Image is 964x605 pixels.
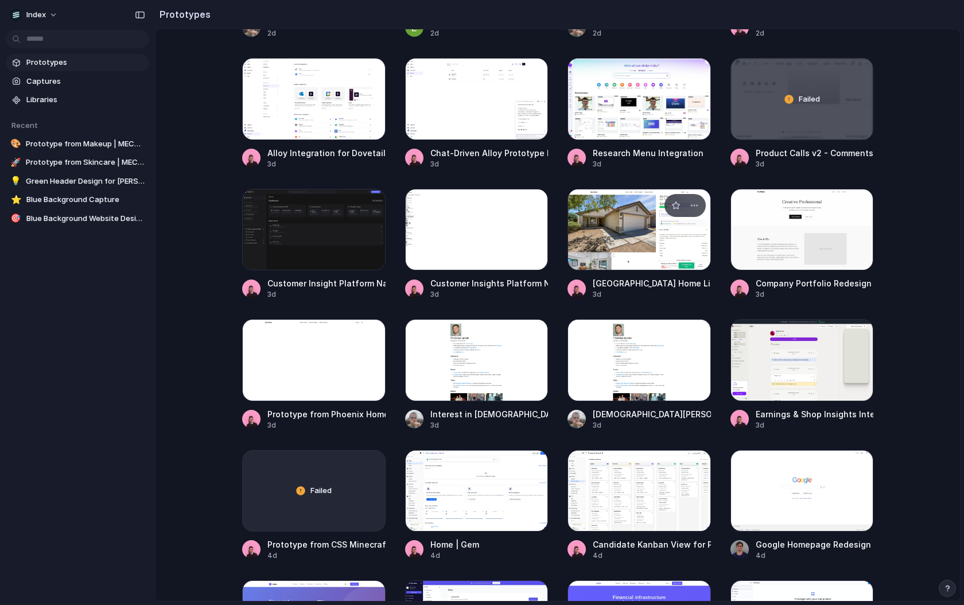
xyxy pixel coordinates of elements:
[26,57,145,68] span: Prototypes
[10,194,22,205] div: ⭐
[756,28,863,38] div: 2d
[6,91,149,108] a: Libraries
[730,189,874,300] a: Company Portfolio RedesignCompany Portfolio Redesign3d
[430,277,549,289] div: Customer Insights Platform Navigation Revamp
[567,189,711,300] a: San Tan Valley Home Listing Optimization[GEOGRAPHIC_DATA] Home Listing Optimization3d
[242,319,386,430] a: Prototype from Phoenix Homes MarketPrototype from Phoenix Homes Market3d
[593,408,711,420] div: [DEMOGRAPHIC_DATA][PERSON_NAME] Profile Preview
[405,450,549,561] a: Home | GemHome | Gem4d
[267,550,386,561] div: 4d
[756,147,874,159] div: Product Calls v2 - Comments Panel
[10,213,22,224] div: 🎯
[10,138,21,150] div: 🎨
[267,420,386,431] div: 3d
[799,94,820,105] span: Failed
[10,157,21,168] div: 🚀
[26,213,145,224] span: Blue Background Website Design
[6,6,64,24] button: Index
[756,550,874,561] div: 4d
[6,154,149,171] a: 🚀Prototype from Skincare | MECCA [GEOGRAPHIC_DATA]
[730,450,874,561] a: Google Homepage Redesign ConceptGoogle Homepage Redesign Concept4d
[593,277,711,289] div: [GEOGRAPHIC_DATA] Home Listing Optimization
[405,189,549,300] a: Customer Insights Platform Navigation RevampCustomer Insights Platform Navigation Revamp3d
[267,159,386,169] div: 3d
[593,420,711,431] div: 3d
[26,194,145,205] span: Blue Background Capture
[26,76,145,87] span: Captures
[267,538,386,550] div: Prototype from CSS Minecraft
[593,28,711,38] div: 2d
[430,159,549,169] div: 3d
[567,319,711,430] a: Christian Iacullo Profile Preview[DEMOGRAPHIC_DATA][PERSON_NAME] Profile Preview3d
[593,550,711,561] div: 4d
[26,9,46,21] span: Index
[430,420,549,431] div: 3d
[430,147,549,159] div: Chat-Driven Alloy Prototype Builder
[11,121,38,130] span: Recent
[756,159,874,169] div: 3d
[267,28,386,38] div: 2d
[567,450,711,561] a: Candidate Kanban View for Prospect SearchCandidate Kanban View for Prospect Search4d
[756,420,874,431] div: 3d
[26,157,145,168] span: Prototype from Skincare | MECCA [GEOGRAPHIC_DATA]
[756,538,874,550] div: Google Homepage Redesign Concept
[242,189,386,300] a: Customer Insight Platform Navigation RevampCustomer Insight Platform Navigation Revamp3d
[6,54,149,71] a: Prototypes
[6,73,149,90] a: Captures
[593,538,711,550] div: Candidate Kanban View for Prospect Search
[26,138,145,150] span: Prototype from Makeup | MECCA [GEOGRAPHIC_DATA]
[430,408,549,420] div: Interest in [DEMOGRAPHIC_DATA][PERSON_NAME]
[756,289,872,300] div: 3d
[430,550,479,561] div: 4d
[267,289,386,300] div: 3d
[6,210,149,227] a: 🎯Blue Background Website Design
[267,147,386,159] div: Alloy Integration for Dovetail
[593,147,703,159] div: Research Menu Integration
[756,408,874,420] div: Earnings & Shop Insights Integration
[430,289,549,300] div: 3d
[267,277,386,289] div: Customer Insight Platform Navigation Revamp
[567,58,711,169] a: Research Menu IntegrationResearch Menu Integration3d
[26,94,145,106] span: Libraries
[26,176,145,187] span: Green Header Design for [PERSON_NAME]
[242,450,386,561] a: FailedPrototype from CSS Minecraft4d
[310,485,332,497] span: Failed
[593,289,711,300] div: 3d
[6,173,149,190] a: 💡Green Header Design for [PERSON_NAME]
[10,176,21,187] div: 💡
[756,277,872,289] div: Company Portfolio Redesign
[405,319,549,430] a: Interest in Christian IaculloInterest in [DEMOGRAPHIC_DATA][PERSON_NAME]3d
[430,538,479,550] div: Home | Gem
[405,58,549,169] a: Chat-Driven Alloy Prototype BuilderChat-Driven Alloy Prototype Builder3d
[6,191,149,208] a: ⭐Blue Background Capture
[267,408,386,420] div: Prototype from Phoenix Homes Market
[430,28,549,38] div: 2d
[730,319,874,430] a: Earnings & Shop Insights IntegrationEarnings & Shop Insights Integration3d
[6,135,149,153] a: 🎨Prototype from Makeup | MECCA [GEOGRAPHIC_DATA]
[155,7,211,21] h2: Prototypes
[593,159,703,169] div: 3d
[730,58,874,169] a: Product Calls v2 - Comments PanelFailedProduct Calls v2 - Comments Panel3d
[242,58,386,169] a: Alloy Integration for DovetailAlloy Integration for Dovetail3d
